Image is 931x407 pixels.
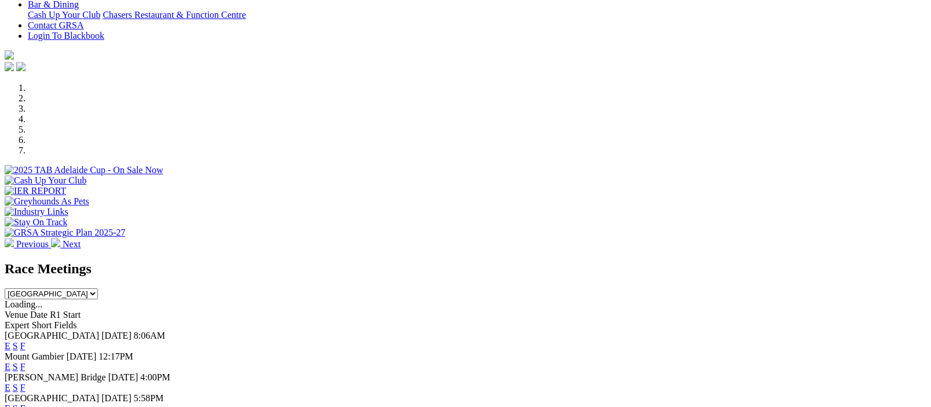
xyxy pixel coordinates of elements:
a: E [5,362,10,372]
img: chevron-right-pager-white.svg [51,238,60,247]
span: Venue [5,310,28,320]
a: Login To Blackbook [28,31,104,41]
a: S [13,362,18,372]
span: Expert [5,320,30,330]
span: Short [32,320,52,330]
img: logo-grsa-white.png [5,50,14,60]
span: [GEOGRAPHIC_DATA] [5,393,99,403]
a: Previous [5,239,51,249]
a: E [5,341,10,351]
img: chevron-left-pager-white.svg [5,238,14,247]
img: Cash Up Your Club [5,175,86,186]
span: R1 Start [50,310,81,320]
img: 2025 TAB Adelaide Cup - On Sale Now [5,165,163,175]
span: Loading... [5,299,42,309]
span: [GEOGRAPHIC_DATA] [5,331,99,340]
span: Next [63,239,81,249]
img: twitter.svg [16,62,25,71]
h2: Race Meetings [5,261,926,277]
img: IER REPORT [5,186,66,196]
span: 8:06AM [134,331,165,340]
a: Next [51,239,81,249]
div: Bar & Dining [28,10,926,20]
span: Fields [54,320,76,330]
span: [PERSON_NAME] Bridge [5,372,106,382]
span: 4:00PM [140,372,170,382]
img: facebook.svg [5,62,14,71]
span: 5:58PM [134,393,164,403]
img: Industry Links [5,207,68,217]
a: Chasers Restaurant & Function Centre [103,10,246,20]
a: F [20,383,25,393]
a: S [13,341,18,351]
a: F [20,362,25,372]
span: [DATE] [67,351,97,361]
a: Contact GRSA [28,20,83,30]
span: [DATE] [101,393,132,403]
img: Stay On Track [5,217,67,228]
img: GRSA Strategic Plan 2025-27 [5,228,125,238]
span: [DATE] [101,331,132,340]
a: S [13,383,18,393]
img: Greyhounds As Pets [5,196,89,207]
span: [DATE] [108,372,138,382]
span: Previous [16,239,49,249]
span: 12:17PM [98,351,133,361]
a: Cash Up Your Club [28,10,100,20]
span: Mount Gambier [5,351,64,361]
a: F [20,341,25,351]
span: Date [30,310,48,320]
a: E [5,383,10,393]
